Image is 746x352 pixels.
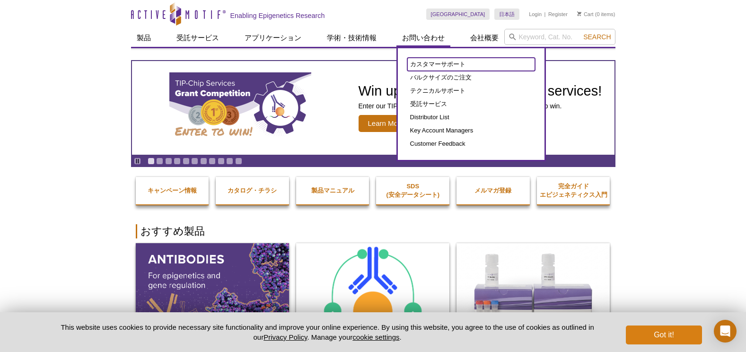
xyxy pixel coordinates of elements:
[407,97,535,111] a: 受託サービス
[218,158,225,165] a: Go to slide 9
[544,9,546,20] li: |
[456,243,610,336] img: DNA Library Prep Kit for Illumina
[407,137,535,150] a: Customer Feedback
[230,11,325,20] h2: Enabling Epigenetics Research
[296,177,369,204] a: 製品マニュアル
[577,11,594,18] a: Cart
[136,243,289,336] img: All Antibodies
[359,115,414,132] span: Learn More
[44,322,611,342] p: This website uses cookies to provide necessary site functionality and improve your online experie...
[132,61,614,155] article: TIP-ChIP Services Grant Competition
[263,333,307,341] a: Privacy Policy
[504,29,615,45] input: Keyword, Cat. No.
[191,158,198,165] a: Go to slide 6
[540,183,607,198] strong: 完全ガイド エピジェネティクス入門
[296,243,449,336] img: ChIC/CUT&RUN Assay Kit
[174,158,181,165] a: Go to slide 4
[580,33,614,41] button: Search
[465,29,504,47] a: 会社概要
[548,11,568,18] a: Register
[407,84,535,97] a: テクニカルサポート
[136,224,611,238] h2: おすすめ製品
[311,187,354,194] strong: 製品マニュアル
[165,158,172,165] a: Go to slide 3
[216,177,289,204] a: カタログ・チラシ
[426,9,490,20] a: [GEOGRAPHIC_DATA]
[529,11,542,18] a: Login
[396,29,450,47] a: お問い合わせ
[474,187,511,194] strong: メルマガ登録
[359,102,602,110] p: Enter our TIP-ChIP services grant competition for your chance to win.
[131,29,157,47] a: 製品
[456,177,530,204] a: メルマガ登録
[714,320,737,343] div: Open Intercom Messenger
[321,29,382,47] a: 学術・技術情報
[407,71,535,84] a: バルクサイズのご注文
[169,72,311,143] img: TIP-ChIP Services Grant Competition
[494,9,519,20] a: 日本語
[132,61,614,155] a: TIP-ChIP Services Grant Competition Win up to $45,000 in TIP-ChIP services! Enter our TIP-ChIP se...
[136,177,209,204] a: キャンペーン情報
[407,58,535,71] a: カスタマーサポート
[209,158,216,165] a: Go to slide 8
[226,158,233,165] a: Go to slide 10
[577,11,581,16] img: Your Cart
[407,124,535,137] a: Key Account Managers
[200,158,207,165] a: Go to slide 7
[148,187,197,194] strong: キャンペーン情報
[626,326,702,344] button: Got it!
[156,158,163,165] a: Go to slide 2
[359,84,602,98] h2: Win up to $45,000 in TIP-ChIP services!
[239,29,307,47] a: アプリケーション
[407,111,535,124] a: Distributor List
[386,183,439,198] strong: SDS (安全データシート)
[148,158,155,165] a: Go to slide 1
[171,29,225,47] a: 受託サービス
[228,187,277,194] strong: カタログ・チラシ
[376,173,449,209] a: SDS(安全データシート)
[134,158,141,165] a: Toggle autoplay
[537,173,610,209] a: 完全ガイドエピジェネティクス入門
[352,333,399,341] button: cookie settings
[577,9,615,20] li: (0 items)
[583,33,611,41] span: Search
[235,158,242,165] a: Go to slide 11
[183,158,190,165] a: Go to slide 5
